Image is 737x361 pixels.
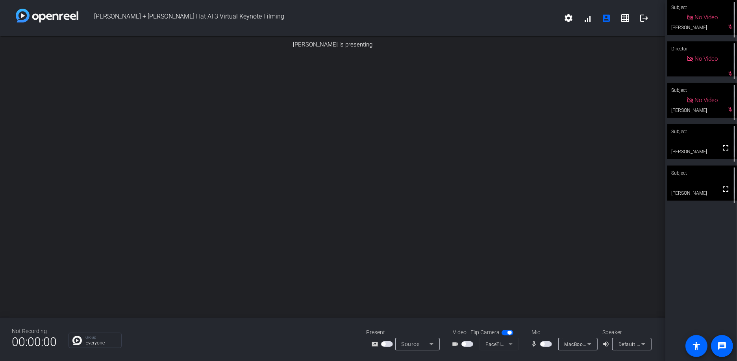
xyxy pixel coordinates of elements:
[695,55,718,62] span: No Video
[12,332,57,352] span: 00:00:00
[639,13,649,23] mat-icon: logout
[667,166,737,180] div: Subject
[85,341,117,345] p: Everyone
[12,327,57,335] div: Not Recording
[470,328,500,337] span: Flip Camera
[72,336,82,345] img: Chat Icon
[564,13,573,23] mat-icon: settings
[721,184,730,194] mat-icon: fullscreen
[618,341,713,347] span: Default - MacBook Pro Speakers (Built-in)
[667,83,737,98] div: Subject
[85,335,117,339] p: Group
[721,143,730,153] mat-icon: fullscreen
[453,328,467,337] span: Video
[667,124,737,139] div: Subject
[667,41,737,56] div: Director
[16,9,78,22] img: white-gradient.svg
[78,9,559,28] span: [PERSON_NAME] + [PERSON_NAME] Hat AI 3 Virtual Keynote Filming
[692,341,701,351] mat-icon: accessibility
[578,9,597,28] button: signal_cellular_alt
[366,328,445,337] div: Present
[531,339,540,349] mat-icon: mic_none
[717,341,727,351] mat-icon: message
[602,339,612,349] mat-icon: volume_up
[372,339,381,349] mat-icon: screen_share_outline
[524,328,602,337] div: Mic
[452,339,461,349] mat-icon: videocam_outline
[565,341,645,347] span: MacBook Pro Microphone (Built-in)
[602,328,650,337] div: Speaker
[695,14,718,21] span: No Video
[602,13,611,23] mat-icon: account_box
[620,13,630,23] mat-icon: grid_on
[695,97,718,104] span: No Video
[402,341,420,347] span: Source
